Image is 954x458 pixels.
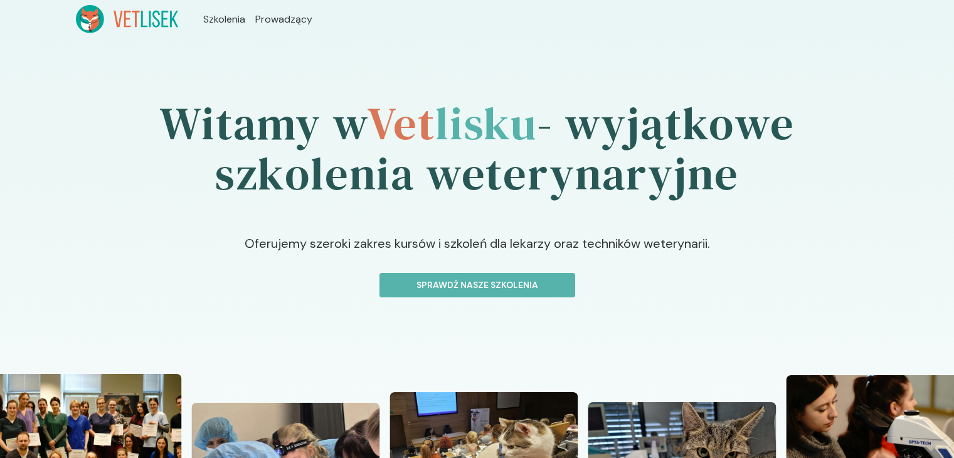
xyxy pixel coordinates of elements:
a: Szkolenia [203,12,245,27]
button: Sprawdź nasze szkolenia [379,273,575,297]
a: Prowadzący [255,12,312,27]
p: Oferujemy szeroki zakres kursów i szkoleń dla lekarzy oraz techników weterynarii. [159,234,795,273]
p: Sprawdź nasze szkolenia [390,279,564,292]
h1: Witamy w - wyjątkowe szkolenia weterynaryjne [76,63,879,234]
span: lisku [435,92,537,154]
span: Vet [367,92,435,154]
